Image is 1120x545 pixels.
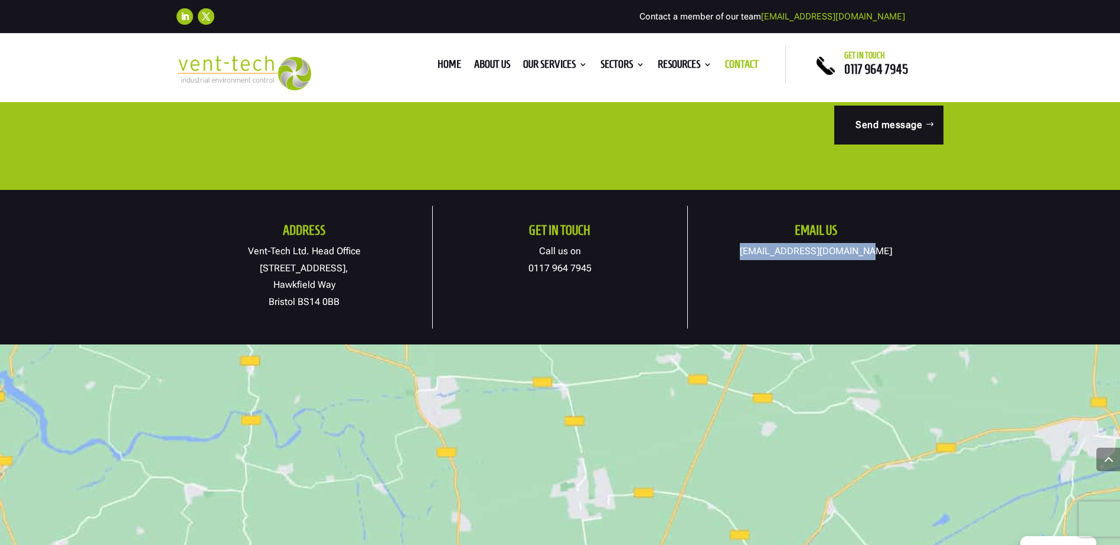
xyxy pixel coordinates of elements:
h2: Email us [688,224,943,243]
a: Resources [658,60,712,73]
p: Vent-Tech Ltd. Head Office [STREET_ADDRESS], Hawkfield Way Bristol BS14 0BB [177,243,432,311]
a: 0117 964 7945 [844,62,908,76]
a: Home [437,60,461,73]
span: Contact a member of our team [639,11,905,22]
a: About us [474,60,510,73]
button: Send message [834,106,943,145]
a: [EMAIL_ADDRESS][DOMAIN_NAME] [740,245,892,257]
a: Contact [725,60,759,73]
a: Sectors [600,60,645,73]
a: Our Services [523,60,587,73]
a: 0117 964 7945 [528,262,592,274]
h2: Get in touch [433,224,687,243]
img: 2023-09-27T08_35_16.549ZVENT-TECH---Clear-background [177,55,312,90]
a: [EMAIL_ADDRESS][DOMAIN_NAME] [761,11,905,22]
p: Call us on [433,243,687,277]
h2: Address [177,224,432,243]
span: Get in touch [844,51,885,60]
a: Follow on LinkedIn [177,8,193,25]
a: Follow on X [198,8,214,25]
